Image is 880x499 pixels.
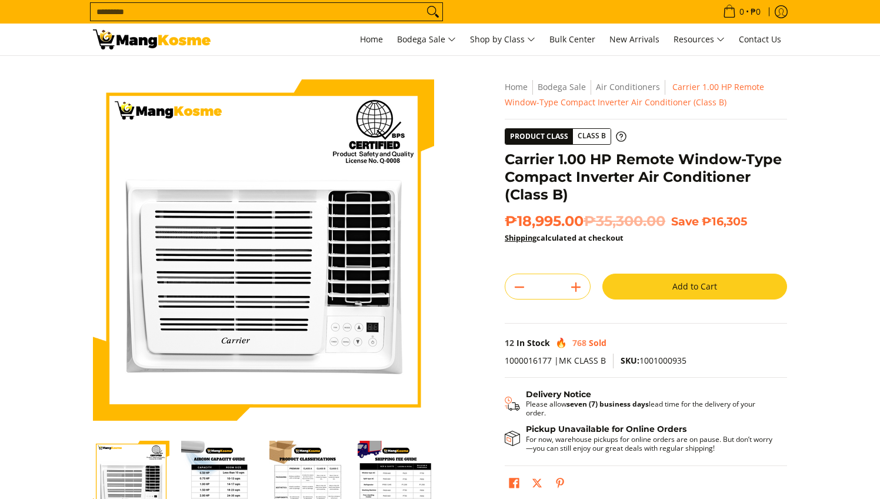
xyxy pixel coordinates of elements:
[391,24,462,55] a: Bodega Sale
[505,337,514,348] span: 12
[505,278,534,297] button: Subtract
[538,81,586,92] a: Bodega Sale
[589,337,606,348] span: Sold
[749,8,762,16] span: ₱0
[738,8,746,16] span: 0
[573,129,611,144] span: Class B
[397,32,456,47] span: Bodega Sale
[516,337,550,348] span: In Stock
[93,79,434,421] img: Carrier 1.00 HP Remote Window-Type Compact Inverter Air Conditioner (Class B)
[505,81,764,108] span: Carrier 1.00 HP Remote Window-Type Compact Inverter Air Conditioner (Class B)
[505,81,528,92] a: Home
[562,278,590,297] button: Add
[505,232,624,243] strong: calculated at checkout
[702,214,747,228] span: ₱16,305
[526,400,775,417] p: Please allow lead time for the delivery of your order.
[505,151,787,204] h1: Carrier 1.00 HP Remote Window-Type Compact Inverter Air Conditioner (Class B)
[506,475,522,495] a: Share on Facebook
[668,24,731,55] a: Resources
[505,355,606,366] span: 1000016177 |MK CLASS B
[572,337,586,348] span: 768
[552,475,568,495] a: Pin on Pinterest
[464,24,541,55] a: Shop by Class
[602,274,787,300] button: Add to Cart
[671,214,699,228] span: Save
[505,129,573,144] span: Product Class
[505,128,626,145] a: Product Class Class B
[621,355,639,366] span: SKU:
[529,475,545,495] a: Post on X
[609,34,659,45] span: New Arrivals
[596,81,660,92] a: Air Conditioners
[621,355,686,366] span: 1001000935
[354,24,389,55] a: Home
[505,232,536,243] a: Shipping
[93,29,211,49] img: Carrier Compact Remote Inverter Aircon 1 HP - Class B l Mang Kosme
[719,5,764,18] span: •
[604,24,665,55] a: New Arrivals
[424,3,442,21] button: Search
[733,24,787,55] a: Contact Us
[360,34,383,45] span: Home
[505,79,787,110] nav: Breadcrumbs
[739,34,781,45] span: Contact Us
[584,212,665,230] del: ₱35,300.00
[526,435,775,453] p: For now, warehouse pickups for online orders are on pause. But don’t worry—you can still enjoy ou...
[526,389,591,400] strong: Delivery Notice
[549,34,595,45] span: Bulk Center
[674,32,725,47] span: Resources
[505,212,665,230] span: ₱18,995.00
[566,399,649,409] strong: seven (7) business days
[526,424,686,434] strong: Pickup Unavailable for Online Orders
[222,24,787,55] nav: Main Menu
[470,32,535,47] span: Shop by Class
[505,390,775,418] button: Shipping & Delivery
[544,24,601,55] a: Bulk Center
